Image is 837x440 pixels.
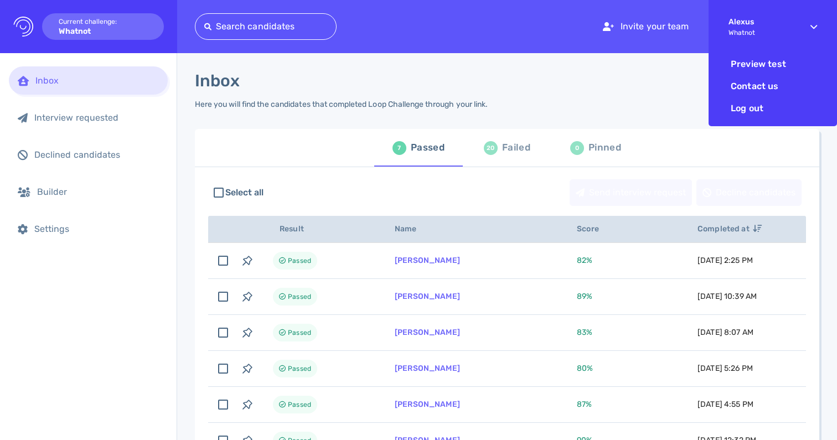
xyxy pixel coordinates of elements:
[34,149,159,160] div: Declined candidates
[395,292,460,301] a: [PERSON_NAME]
[288,398,311,411] span: Passed
[34,112,159,123] div: Interview requested
[588,139,621,156] div: Pinned
[577,400,592,409] span: 87 %
[37,187,159,197] div: Builder
[288,362,311,375] span: Passed
[288,290,311,303] span: Passed
[260,216,381,243] th: Result
[195,71,240,91] h1: Inbox
[717,75,828,97] li: Contact us
[35,75,159,86] div: Inbox
[717,97,828,120] li: Log out
[570,141,584,155] div: 0
[395,224,429,234] span: Name
[728,29,790,37] span: Whatnot
[717,53,828,75] li: Preview test
[697,328,753,337] span: [DATE] 8:07 AM
[395,364,460,373] a: [PERSON_NAME]
[570,180,691,205] div: Send interview request
[709,97,837,120] a: Log out
[709,53,837,75] a: Preview test
[697,256,753,265] span: [DATE] 2:25 PM
[225,186,264,199] span: Select all
[728,17,790,27] strong: Alexus
[577,328,592,337] span: 83 %
[697,292,757,301] span: [DATE] 10:39 AM
[696,179,802,206] button: Decline candidates
[34,224,159,234] div: Settings
[570,179,692,206] button: Send interview request
[411,139,445,156] div: Passed
[577,364,593,373] span: 80 %
[697,180,801,205] div: Decline candidates
[195,100,488,109] div: Here you will find the candidates that completed Loop Challenge through your link.
[697,400,753,409] span: [DATE] 4:55 PM
[484,141,498,155] div: 20
[395,400,460,409] a: [PERSON_NAME]
[392,141,406,155] div: 7
[395,328,460,337] a: [PERSON_NAME]
[577,224,611,234] span: Score
[288,326,311,339] span: Passed
[697,224,762,234] span: Completed at
[577,256,592,265] span: 82 %
[577,292,592,301] span: 89 %
[395,256,460,265] a: [PERSON_NAME]
[709,75,837,97] a: Contact us
[697,364,753,373] span: [DATE] 5:26 PM
[502,139,530,156] div: Failed
[288,254,311,267] span: Passed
